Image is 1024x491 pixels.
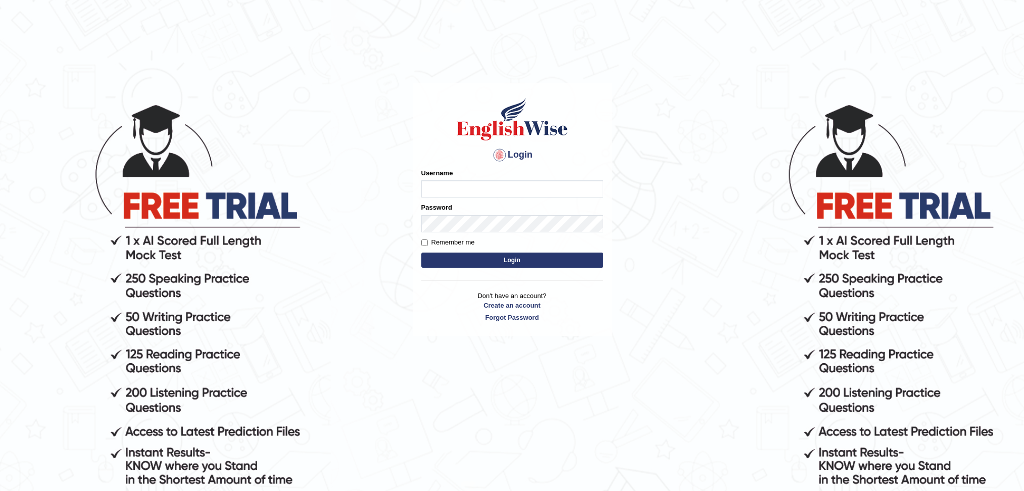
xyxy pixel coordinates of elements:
label: Username [421,168,453,178]
p: Don't have an account? [421,291,603,322]
button: Login [421,253,603,268]
input: Remember me [421,239,428,246]
h4: Login [421,147,603,163]
img: Logo of English Wise sign in for intelligent practice with AI [455,96,570,142]
label: Password [421,203,452,212]
a: Create an account [421,301,603,310]
a: Forgot Password [421,313,603,322]
label: Remember me [421,237,475,248]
